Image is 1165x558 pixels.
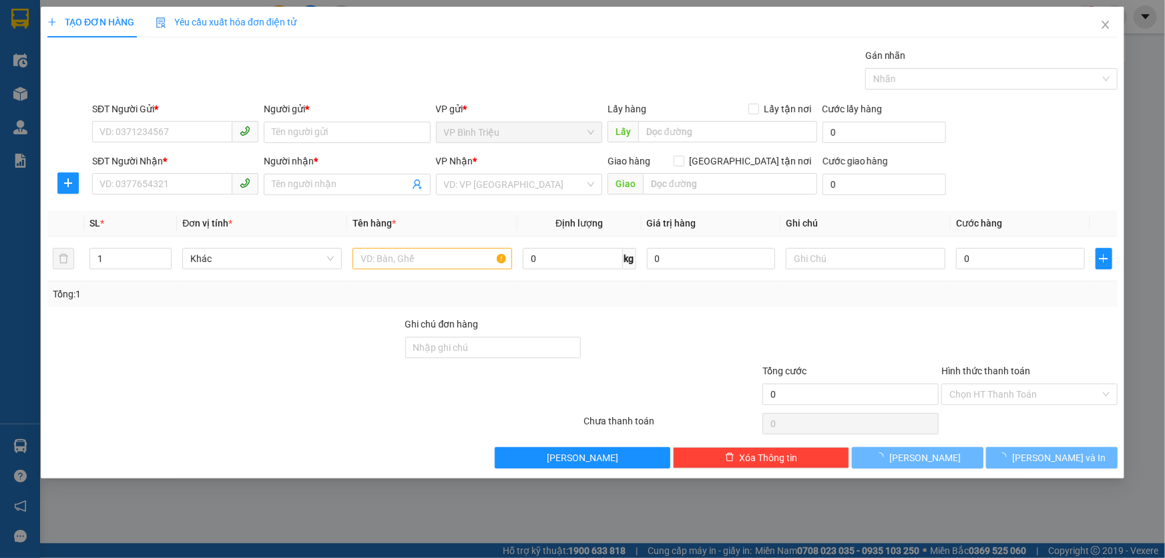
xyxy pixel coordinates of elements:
input: Ghi chú đơn hàng [405,337,581,358]
span: Giao [608,173,643,194]
span: SL [89,218,100,229]
span: TẠO ĐƠN HÀNG [47,17,134,27]
span: Giao hàng [608,156,650,166]
span: Khác [190,249,334,269]
span: loading [875,452,889,462]
span: phone [240,178,250,188]
button: deleteXóa Thông tin [673,447,849,468]
label: Gán nhãn [865,50,906,61]
span: plus [1096,253,1112,264]
button: [PERSON_NAME] và In [986,447,1118,468]
span: loading [998,452,1013,462]
span: plus [47,17,57,27]
label: Hình thức thanh toán [941,366,1030,376]
span: Lấy [608,121,638,142]
div: SĐT Người Nhận [92,154,258,168]
label: Cước giao hàng [823,156,889,166]
span: Giá trị hàng [647,218,696,229]
button: Close [1087,7,1124,44]
input: Cước giao hàng [823,174,946,195]
div: Người nhận [264,154,430,168]
label: Ghi chú đơn hàng [405,319,479,329]
span: Lấy hàng [608,104,646,114]
input: Ghi Chú [786,248,945,269]
div: Người gửi [264,102,430,116]
button: delete [53,248,74,269]
span: Xóa Thông tin [740,450,798,465]
button: [PERSON_NAME] [495,447,671,468]
input: Dọc đường [643,173,817,194]
span: phone [240,126,250,136]
span: Đơn vị tính [182,218,232,229]
span: VP Bình Triệu [444,122,594,142]
input: Dọc đường [638,121,817,142]
span: close [1100,19,1111,30]
span: delete [725,452,734,463]
span: [PERSON_NAME] [889,450,961,465]
div: Chưa thanh toán [583,414,762,437]
div: VP gửi [436,102,602,116]
th: Ghi chú [780,211,951,237]
span: Cước hàng [956,218,1002,229]
span: [PERSON_NAME] [547,450,618,465]
span: Lấy tận nơi [759,102,817,116]
span: plus [59,178,79,188]
div: Tổng: 1 [53,287,450,301]
span: kg [623,248,636,269]
input: 0 [647,248,776,269]
span: VP Nhận [436,156,473,166]
img: icon [156,17,166,28]
span: [GEOGRAPHIC_DATA] tận nơi [684,154,817,168]
span: user-add [412,179,423,190]
label: Cước lấy hàng [823,104,883,114]
button: plus [58,172,79,194]
button: [PERSON_NAME] [852,447,983,468]
span: Định lượng [555,218,603,229]
span: Tổng cước [762,366,806,376]
button: plus [1096,248,1112,269]
span: [PERSON_NAME] và In [1013,450,1106,465]
input: Cước lấy hàng [823,122,946,143]
input: VD: Bàn, Ghế [353,248,512,269]
div: SĐT Người Gửi [92,102,258,116]
span: Tên hàng [353,218,396,229]
span: Yêu cầu xuất hóa đơn điện tử [156,17,296,27]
